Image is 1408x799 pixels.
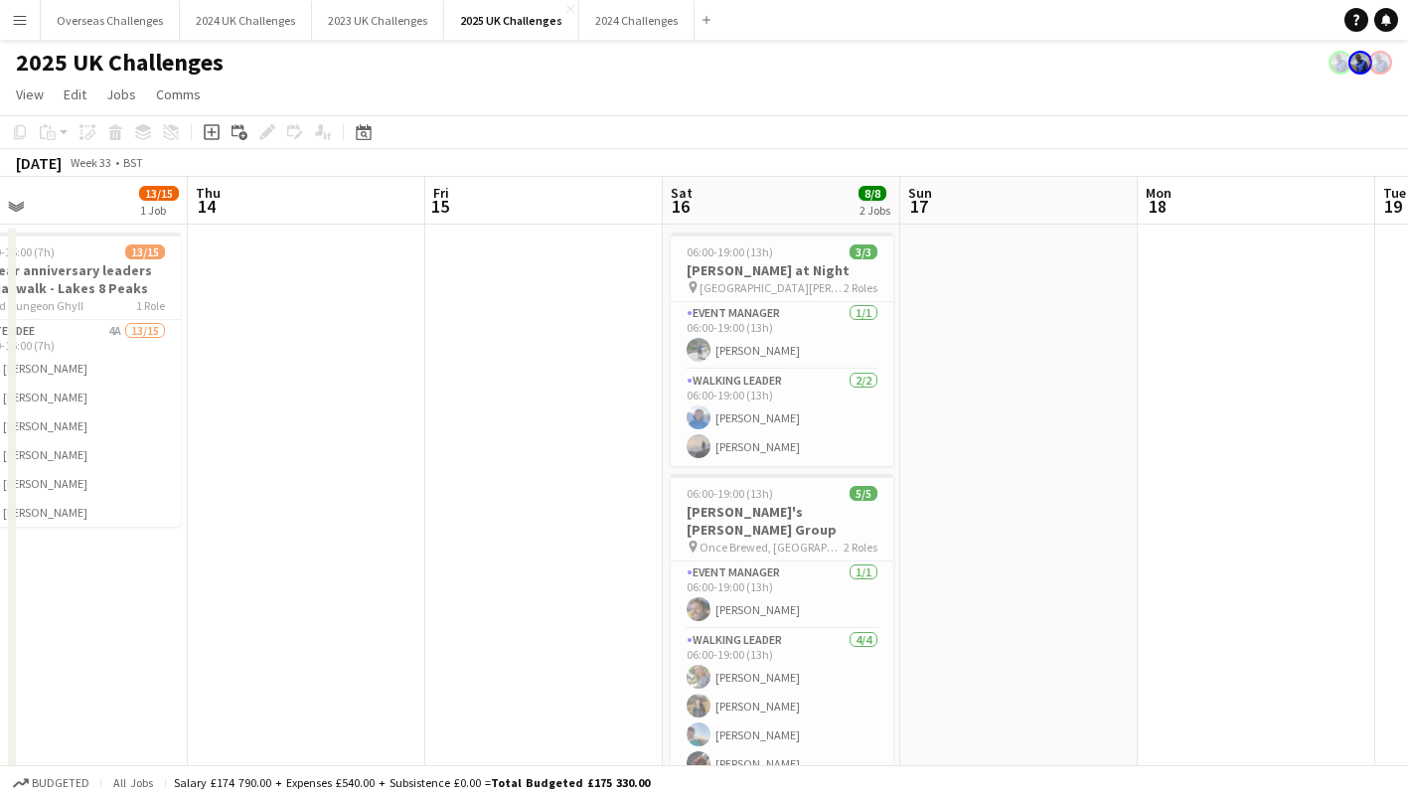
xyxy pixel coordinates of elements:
span: 3/3 [850,244,877,259]
span: Edit [64,85,86,103]
span: 13/15 [125,244,165,259]
span: 18 [1143,195,1172,218]
span: Jobs [106,85,136,103]
a: View [8,81,52,107]
h1: 2025 UK Challenges [16,48,224,78]
span: 5/5 [850,486,877,501]
a: Comms [148,81,209,107]
span: 2 Roles [844,280,877,295]
span: View [16,85,44,103]
h3: [PERSON_NAME] at Night [671,261,893,279]
button: 2025 UK Challenges [444,1,579,40]
span: Fri [433,184,449,202]
app-user-avatar: Andy Baker [1368,51,1392,75]
span: 06:00-19:00 (13h) [687,244,773,259]
span: All jobs [109,775,157,790]
app-job-card: 06:00-19:00 (13h)5/5[PERSON_NAME]'s [PERSON_NAME] Group Once Brewed, [GEOGRAPHIC_DATA]2 RolesEven... [671,474,893,768]
a: Edit [56,81,94,107]
button: 2023 UK Challenges [312,1,444,40]
div: Salary £174 790.00 + Expenses £540.00 + Subsistence £0.00 = [174,775,650,790]
span: Sat [671,184,693,202]
div: 2 Jobs [860,203,890,218]
h3: [PERSON_NAME]'s [PERSON_NAME] Group [671,503,893,539]
span: Budgeted [32,776,89,790]
span: 17 [905,195,932,218]
span: Tue [1383,184,1406,202]
app-card-role: Walking Leader4/406:00-19:00 (13h)[PERSON_NAME][PERSON_NAME][PERSON_NAME][PERSON_NAME] [671,629,893,783]
div: 1 Job [140,203,178,218]
span: [GEOGRAPHIC_DATA][PERSON_NAME] [700,280,844,295]
span: 14 [193,195,221,218]
button: Budgeted [10,772,92,794]
button: Overseas Challenges [41,1,180,40]
app-card-role: Walking Leader2/206:00-19:00 (13h)[PERSON_NAME][PERSON_NAME] [671,370,893,466]
span: Thu [196,184,221,202]
span: Total Budgeted £175 330.00 [491,775,650,790]
button: 2024 UK Challenges [180,1,312,40]
app-job-card: 06:00-19:00 (13h)3/3[PERSON_NAME] at Night [GEOGRAPHIC_DATA][PERSON_NAME]2 RolesEvent Manager1/10... [671,233,893,466]
span: Mon [1146,184,1172,202]
span: Sun [908,184,932,202]
app-user-avatar: Andy Baker [1348,51,1372,75]
a: Jobs [98,81,144,107]
span: Comms [156,85,201,103]
app-user-avatar: Andy Baker [1329,51,1352,75]
span: 8/8 [859,186,886,201]
div: BST [123,155,143,170]
span: Once Brewed, [GEOGRAPHIC_DATA] [700,540,844,555]
span: 15 [430,195,449,218]
span: 13/15 [139,186,179,201]
div: [DATE] [16,153,62,173]
span: 16 [668,195,693,218]
span: 06:00-19:00 (13h) [687,486,773,501]
span: 1 Role [136,298,165,313]
span: 2 Roles [844,540,877,555]
span: 19 [1380,195,1406,218]
app-card-role: Event Manager1/106:00-19:00 (13h)[PERSON_NAME] [671,302,893,370]
span: Week 33 [66,155,115,170]
app-card-role: Event Manager1/106:00-19:00 (13h)[PERSON_NAME] [671,561,893,629]
button: 2024 Challenges [579,1,695,40]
